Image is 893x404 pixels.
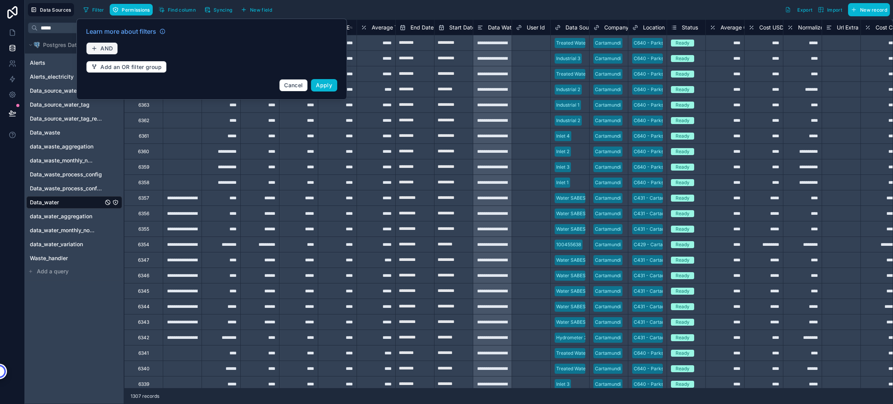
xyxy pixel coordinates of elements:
[527,24,545,31] span: User Id
[556,102,579,109] div: Industrial 1
[676,303,690,310] div: Ready
[138,350,149,356] div: 6341
[676,272,690,279] div: Ready
[595,334,621,341] div: Cartamundi
[556,55,580,62] div: Industrial 3
[556,210,617,217] div: Water SABESP 2000212776
[595,288,621,295] div: Cartamundi
[676,226,690,233] div: Ready
[565,24,606,31] span: Data Source Id *
[122,7,150,13] span: Permissions
[634,102,717,109] div: C640 - Parksons Cartamundi Factory
[634,71,717,78] div: C640 - Parksons Cartamundi Factory
[238,4,275,16] button: New field
[556,148,569,155] div: Inlet 2
[595,71,621,78] div: Cartamundi
[634,365,717,372] div: C640 - Parksons Cartamundi Factory
[100,64,162,71] span: Add an OR filter group
[595,381,621,388] div: Cartamundi
[138,164,149,170] div: 6359
[595,179,621,186] div: Cartamundi
[138,180,149,186] div: 6358
[676,334,690,341] div: Ready
[595,55,621,62] div: Cartamundi
[595,226,621,233] div: Cartamundi
[449,24,478,31] span: Start Date *
[634,334,710,341] div: C431 - Cartamundi Copag Manaus
[156,4,198,16] button: Find column
[595,272,621,279] div: Cartamundi
[837,24,859,31] span: Url Extra
[634,226,714,233] div: C431 - Cartamundi Copag Sao paulo
[100,45,113,52] span: AND
[682,24,698,31] span: Status
[556,133,570,140] div: Inlet 4
[556,272,617,279] div: Water SABESP 2000212776
[202,4,238,16] a: Syncing
[556,365,601,372] div: Treated Water (STP)
[28,3,74,16] button: Data Sources
[138,226,149,232] div: 6355
[556,179,569,186] div: Inlet 1
[595,303,621,310] div: Cartamundi
[202,4,235,16] button: Syncing
[676,195,690,202] div: Ready
[676,365,690,372] div: Ready
[311,79,337,92] button: Apply
[676,257,690,264] div: Ready
[131,393,159,399] span: 1307 records
[86,27,165,36] a: Learn more about filters
[595,40,621,47] div: Cartamundi
[676,210,690,217] div: Ready
[595,148,621,155] div: Cartamundi
[676,381,690,388] div: Ready
[214,7,232,13] span: Syncing
[595,195,621,202] div: Cartamundi
[556,86,580,93] div: Industrial 2
[634,117,717,124] div: C640 - Parksons Cartamundi Factory
[676,102,690,109] div: Ready
[139,133,149,139] div: 6361
[676,319,690,326] div: Ready
[138,304,150,310] div: 6344
[845,3,890,16] a: New record
[634,55,717,62] div: C640 - Parksons Cartamundi Factory
[138,335,149,341] div: 6342
[676,40,690,47] div: Ready
[110,4,155,16] a: Permissions
[556,381,569,388] div: Inlet 3
[759,24,784,31] span: Cost USD
[92,7,104,13] span: Filter
[279,79,308,92] button: Cancel
[595,241,621,248] div: Cartamundi
[556,303,618,310] div: Water SABESP 2000212794
[643,24,674,31] span: Location Id *
[634,319,714,326] div: C431 - Cartamundi Copag Sao paulo
[595,102,621,109] div: Cartamundi
[410,24,436,31] span: End Date *
[80,4,107,16] button: Filter
[595,350,621,357] div: Cartamundi
[676,86,690,93] div: Ready
[797,7,812,13] span: Export
[676,241,690,248] div: Ready
[138,117,149,124] div: 6362
[595,86,621,93] div: Cartamundi
[721,24,768,31] span: Average Cost USD
[676,133,690,140] div: Ready
[138,195,149,201] div: 6357
[86,61,167,73] button: Add an OR filter group
[110,4,152,16] button: Permissions
[556,350,601,357] div: Treated Water (STP)
[372,24,427,31] span: Average Temperature
[595,133,621,140] div: Cartamundi
[138,366,150,372] div: 6340
[556,71,601,78] div: Treated Water (ETP)
[595,365,621,372] div: Cartamundi
[827,7,842,13] span: Import
[138,148,149,155] div: 6360
[634,210,714,217] div: C431 - Cartamundi Copag Sao paulo
[676,148,690,155] div: Ready
[40,7,71,13] span: Data Sources
[556,226,618,233] div: Water SABESP 2000212794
